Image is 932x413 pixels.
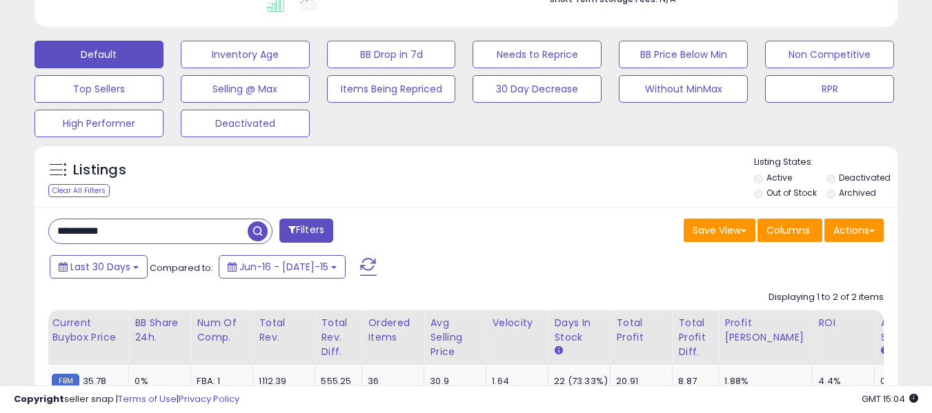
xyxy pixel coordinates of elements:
strong: Copyright [14,392,64,405]
button: Without MinMax [619,75,748,103]
button: Needs to Reprice [473,41,602,68]
div: Ordered Items [368,316,418,345]
div: Total Profit Diff. [678,316,713,359]
div: Clear All Filters [48,184,110,197]
div: seller snap | | [14,393,239,406]
div: Velocity [492,316,542,330]
label: Active [766,172,792,183]
button: Save View [684,219,755,242]
button: Inventory Age [181,41,310,68]
h5: Listings [73,161,126,180]
button: Top Sellers [34,75,163,103]
button: Items Being Repriced [327,75,456,103]
button: BB Drop in 7d [327,41,456,68]
small: Avg BB Share. [880,345,889,357]
div: BB Share 24h. [135,316,185,345]
p: Listing States: [754,156,898,169]
button: Jun-16 - [DATE]-15 [219,255,346,279]
a: Terms of Use [118,392,177,405]
span: Compared to: [150,261,213,274]
div: Days In Stock [554,316,604,345]
div: Current Buybox Price [52,316,123,345]
button: Filters [279,219,333,243]
span: Columns [766,223,810,237]
label: Deactivated [839,172,891,183]
button: Deactivated [181,110,310,137]
div: Total Rev. Diff. [321,316,356,359]
button: BB Price Below Min [619,41,748,68]
small: Days In Stock. [554,345,562,357]
button: High Performer [34,110,163,137]
label: Archived [839,187,876,199]
a: Privacy Policy [179,392,239,405]
button: 30 Day Decrease [473,75,602,103]
span: Jun-16 - [DATE]-15 [239,260,328,274]
span: Last 30 Days [70,260,130,274]
div: ROI [818,316,869,330]
div: Total Rev. [259,316,309,345]
div: Displaying 1 to 2 of 2 items [769,291,884,304]
button: Selling @ Max [181,75,310,103]
div: Profit [PERSON_NAME] [724,316,806,345]
button: Columns [757,219,822,242]
button: Non Competitive [765,41,894,68]
label: Out of Stock [766,187,817,199]
button: Default [34,41,163,68]
button: Last 30 Days [50,255,148,279]
div: Num of Comp. [197,316,247,345]
div: Avg Selling Price [430,316,480,359]
div: Total Profit [616,316,666,345]
button: Actions [824,219,884,242]
div: Avg BB Share [880,316,931,345]
button: RPR [765,75,894,103]
span: 2025-08-15 15:04 GMT [862,392,918,405]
